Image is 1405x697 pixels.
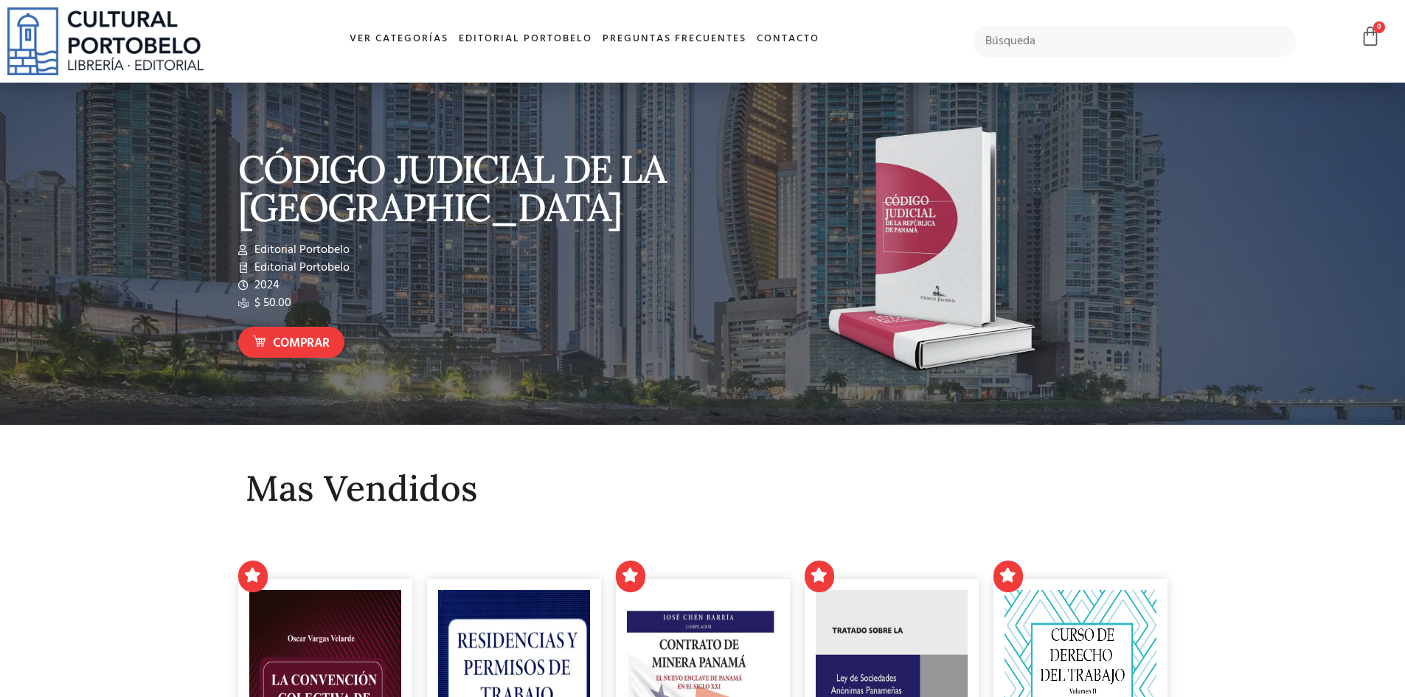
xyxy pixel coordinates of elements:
[251,259,350,277] span: Editorial Portobelo
[273,334,330,353] span: Comprar
[973,26,1297,57] input: Búsqueda
[454,24,597,55] a: Editorial Portobelo
[1373,21,1385,33] span: 0
[251,294,291,312] span: $ 50.00
[597,24,752,55] a: Preguntas frecuentes
[251,277,280,294] span: 2024
[246,469,1160,508] h2: Mas Vendidos
[251,241,350,259] span: Editorial Portobelo
[238,327,344,358] a: Comprar
[238,150,695,226] p: CÓDIGO JUDICIAL DE LA [GEOGRAPHIC_DATA]
[344,24,454,55] a: Ver Categorías
[1360,26,1381,47] a: 0
[752,24,825,55] a: Contacto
